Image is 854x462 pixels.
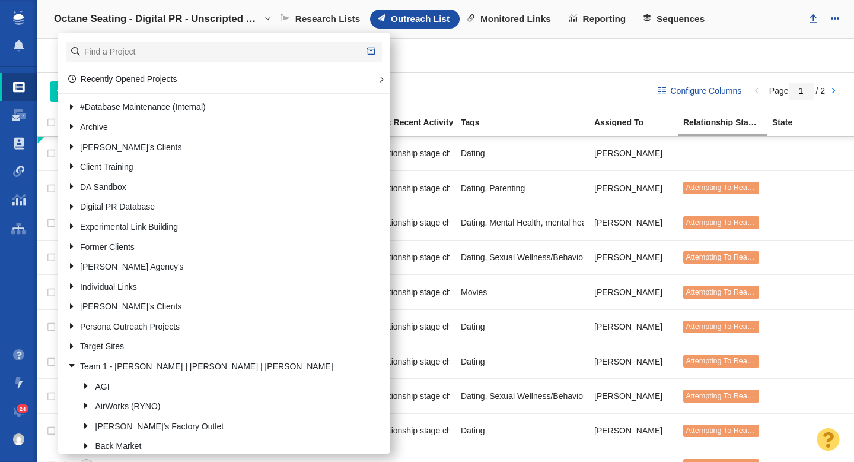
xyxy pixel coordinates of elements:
[50,42,144,69] div: Websites
[594,418,673,444] div: [PERSON_NAME]
[370,10,460,29] a: Outreach List
[686,357,776,365] span: Attempting To Reach (1 try)
[372,252,527,262] span: Relationship stage changed to: Scheduled
[686,253,776,261] span: Attempting To Reach (1 try)
[657,14,705,24] span: Sequences
[273,10,370,29] a: Research Lists
[64,298,366,317] a: [PERSON_NAME]'s Clients
[686,288,776,296] span: Attempting To Reach (1 try)
[79,417,366,436] a: [PERSON_NAME]'s Factory Outlet
[66,42,382,62] input: Find a Project
[79,438,366,456] a: Back Market
[678,413,767,448] td: Attempting To Reach (1 try)
[683,118,771,126] div: Relationship Stage
[678,240,767,274] td: Attempting To Reach (1 try)
[686,322,776,331] span: Attempting To Reach (1 try)
[683,118,771,128] a: Relationship Stage
[64,159,366,177] a: Client Training
[64,138,366,157] a: [PERSON_NAME]'s Clients
[594,245,673,270] div: [PERSON_NAME]
[64,278,366,296] a: Individual Links
[686,183,776,192] span: Attempting To Reach (1 try)
[461,321,485,332] span: Dating
[594,349,673,374] div: [PERSON_NAME]
[636,10,715,29] a: Sequences
[295,14,361,24] span: Research Lists
[64,118,366,137] a: Archive
[686,426,776,435] span: Attempting To Reach (1 try)
[79,378,366,396] a: AGI
[372,217,527,228] span: Relationship stage changed to: Scheduled
[594,118,682,128] a: Assigned To
[594,118,682,126] div: Assigned To
[678,379,767,413] td: Attempting To Reach (1 try)
[594,210,673,235] div: [PERSON_NAME]
[461,183,525,194] span: Dating, Parenting
[64,338,366,356] a: Target Sites
[461,148,485,159] span: Dating
[461,287,487,298] span: Movies
[13,433,25,445] img: 8a21b1a12a7554901d364e890baed237
[64,178,366,197] a: DA Sandbox
[372,356,527,367] span: Relationship stage changed to: Scheduled
[461,217,595,228] span: Dating, Mental Health, mental health
[372,391,527,401] span: Relationship stage changed to: Scheduled
[678,344,767,378] td: Attempting To Reach (1 try)
[686,392,776,400] span: Attempting To Reach (1 try)
[68,74,177,84] a: Recently Opened Projects
[17,404,29,413] span: 24
[461,391,586,401] span: Dating, Sexual Wellness/Behavior
[54,13,262,25] h4: Octane Seating - Digital PR - Unscripted Movie Madness
[769,86,825,96] span: Page / 2
[64,99,366,117] a: #Database Maintenance (Internal)
[678,205,767,240] td: Attempting To Reach (1 try)
[678,275,767,309] td: Attempting To Reach (1 try)
[64,198,366,217] a: Digital PR Database
[64,318,366,336] a: Persona Outreach Projects
[64,258,366,277] a: [PERSON_NAME] Agency's
[64,357,366,376] a: Team 1 - [PERSON_NAME] | [PERSON_NAME] | [PERSON_NAME]
[461,356,485,367] span: Dating
[686,219,776,227] span: Attempting To Reach (1 try)
[461,118,593,128] a: Tags
[64,218,366,236] a: Experimental Link Building
[594,279,673,305] div: [PERSON_NAME]
[372,425,527,436] span: Relationship stage changed to: Scheduled
[372,321,527,332] span: Relationship stage changed to: Scheduled
[79,398,366,416] a: AirWorks (RYNO)
[594,141,673,166] div: [PERSON_NAME]
[678,170,767,205] td: Attempting To Reach (1 try)
[461,118,593,126] div: Tags
[64,238,366,257] a: Former Clients
[561,10,636,29] a: Reporting
[651,81,748,102] button: Configure Columns
[594,175,673,201] div: [PERSON_NAME]
[372,118,460,126] div: Most Recent Activity
[50,81,128,102] button: Add People
[583,14,626,24] span: Reporting
[13,11,24,25] img: buzzstream_logo_iconsimple.png
[480,14,551,24] span: Monitored Links
[391,14,450,24] span: Outreach List
[461,252,586,262] span: Dating, Sexual Wellness/Behavior
[678,309,767,344] td: Attempting To Reach (1 try)
[670,85,741,97] span: Configure Columns
[461,425,485,436] span: Dating
[372,183,527,194] span: Relationship stage changed to: Scheduled
[594,314,673,340] div: [PERSON_NAME]
[460,10,561,29] a: Monitored Links
[594,383,673,409] div: [PERSON_NAME]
